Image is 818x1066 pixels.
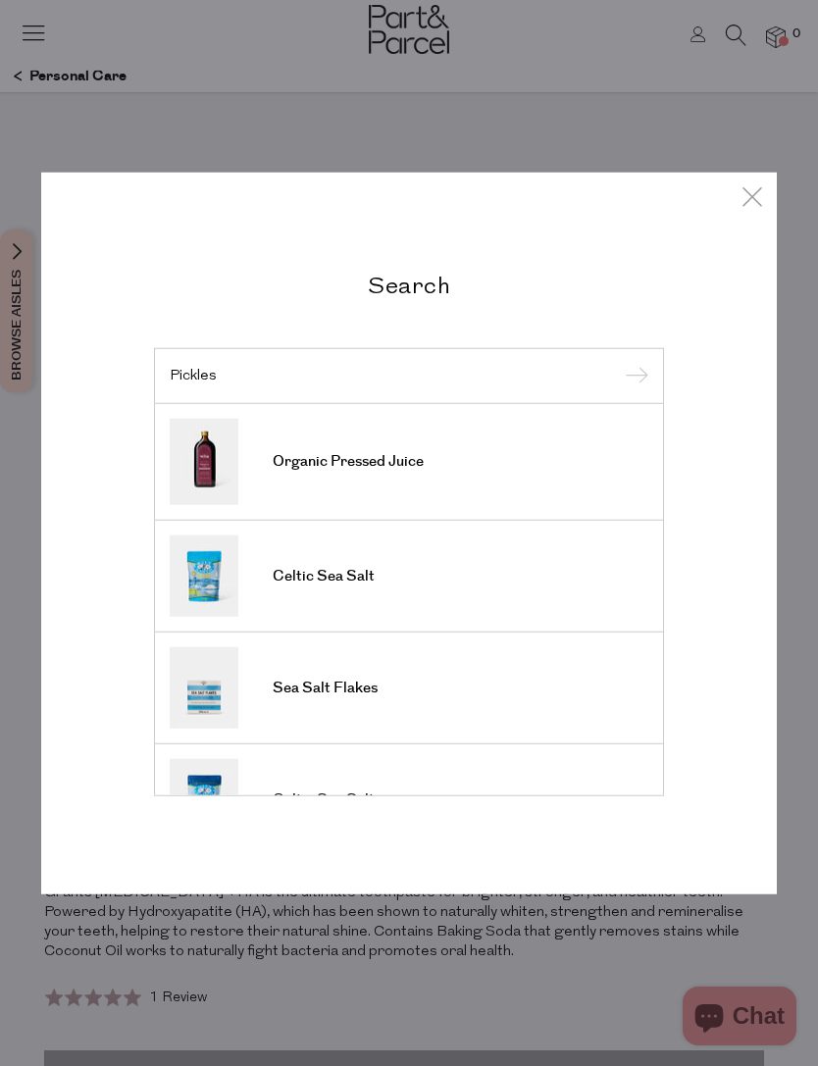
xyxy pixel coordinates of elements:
span: Organic Pressed Juice [273,452,424,472]
input: Search [170,368,648,382]
a: Sea Salt Flakes [170,647,648,729]
span: Celtic Sea Salt [273,567,375,586]
span: Celtic Sea Salt [273,790,375,810]
img: Organic Pressed Juice [170,419,238,505]
h2: Search [154,270,664,298]
a: Celtic Sea Salt [170,759,648,840]
a: Organic Pressed Juice [170,419,648,505]
span: Sea Salt Flakes [273,679,378,698]
img: Celtic Sea Salt [170,535,238,617]
a: Celtic Sea Salt [170,535,648,617]
img: Sea Salt Flakes [170,647,238,729]
img: Celtic Sea Salt [170,759,238,840]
